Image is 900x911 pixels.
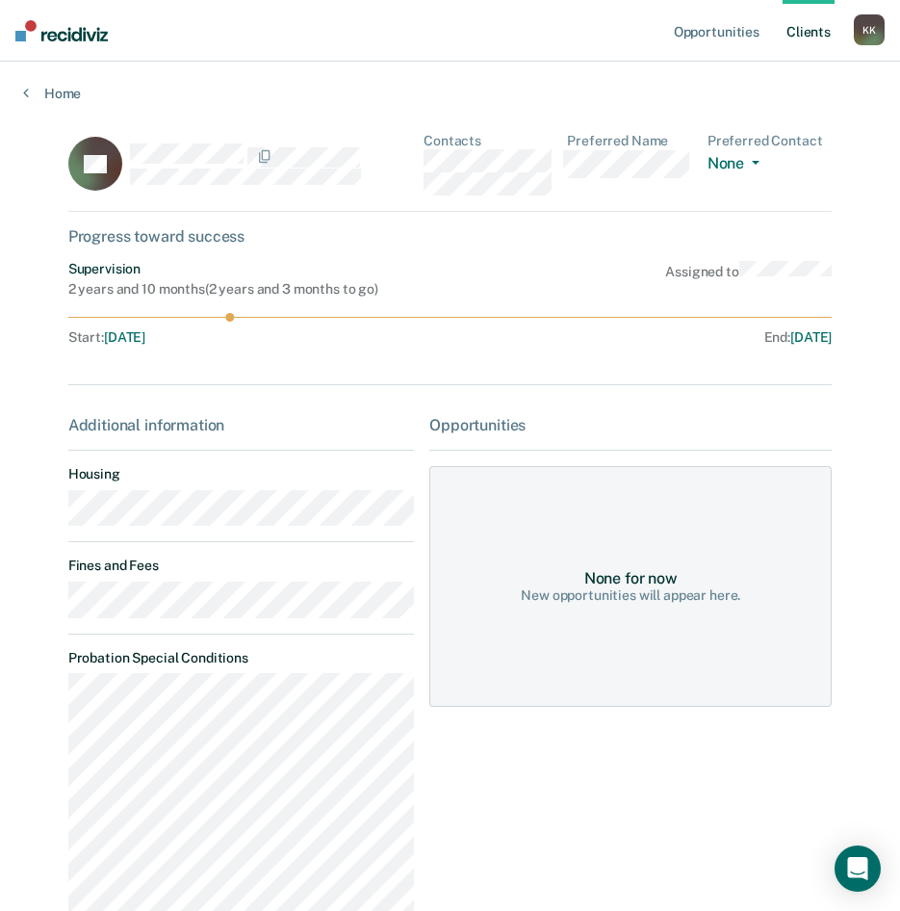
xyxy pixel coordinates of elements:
[584,569,678,587] div: None for now
[68,650,415,666] dt: Probation Special Conditions
[68,329,451,346] div: Start :
[707,133,832,149] dt: Preferred Contact
[790,329,832,345] span: [DATE]
[424,133,552,149] dt: Contacts
[835,846,881,892] div: Open Intercom Messenger
[23,85,877,102] a: Home
[15,20,108,41] img: Recidiviz
[68,261,378,277] div: Supervision
[458,329,832,346] div: End :
[104,329,145,345] span: [DATE]
[665,261,832,298] div: Assigned to
[68,227,833,246] div: Progress toward success
[68,466,415,482] dt: Housing
[68,558,415,574] dt: Fines and Fees
[854,14,885,45] div: K K
[429,416,832,434] div: Opportunities
[68,281,378,298] div: 2 years and 10 months ( 2 years and 3 months to go )
[521,587,740,604] div: New opportunities will appear here.
[68,416,415,434] div: Additional information
[854,14,885,45] button: KK
[567,133,691,149] dt: Preferred Name
[707,154,767,176] button: None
